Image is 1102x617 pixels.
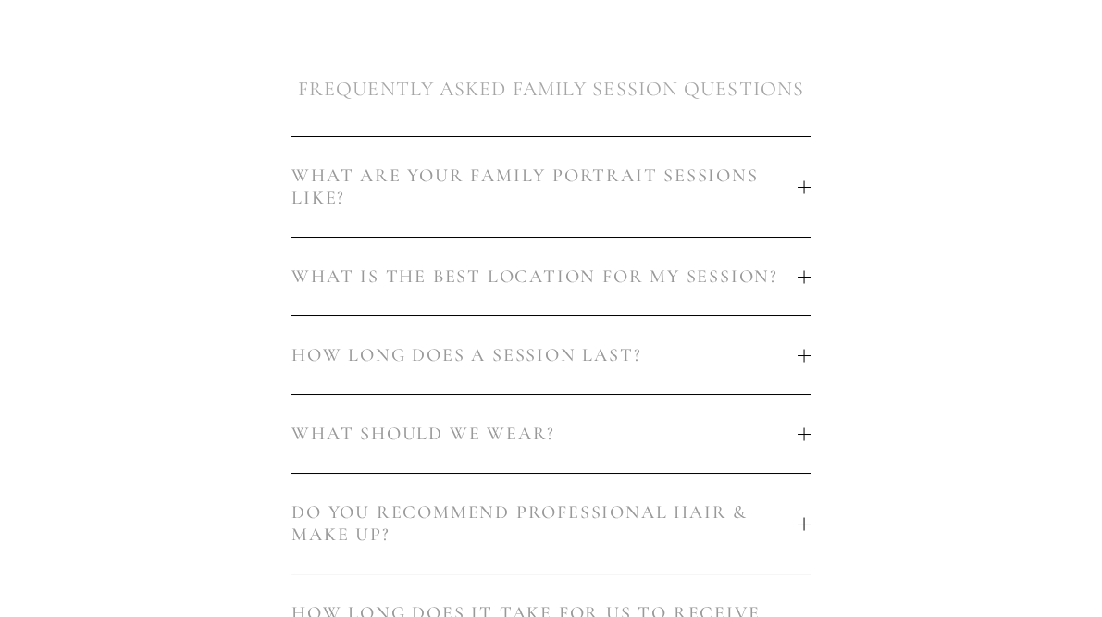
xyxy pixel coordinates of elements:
span: WHAT SHOULD WE WEAR? [291,423,798,445]
span: WHAT IS THE BEST LOCATION FOR MY SESSION? [291,265,798,288]
button: WHAT ARE YOUR FAMILY PORTRAIT SESSIONS LIKE? [291,137,811,237]
button: WHAT IS THE BEST LOCATION FOR MY SESSION? [291,238,811,315]
span: DO YOU RECOMMEND PROFESSIONAL HAIR & MAKE UP? [291,501,798,546]
button: HOW LONG DOES A SESSION LAST? [291,316,811,394]
button: DO YOU RECOMMEND PROFESSIONAL HAIR & MAKE UP? [291,474,811,574]
button: WHAT SHOULD WE WEAR? [291,395,811,473]
span: HOW LONG DOES A SESSION LAST? [291,344,798,366]
h2: FREQUENTLY ASKED FAMILY SESSION QUESTIONS [17,74,1085,105]
span: WHAT ARE YOUR FAMILY PORTRAIT SESSIONS LIKE? [291,165,798,209]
